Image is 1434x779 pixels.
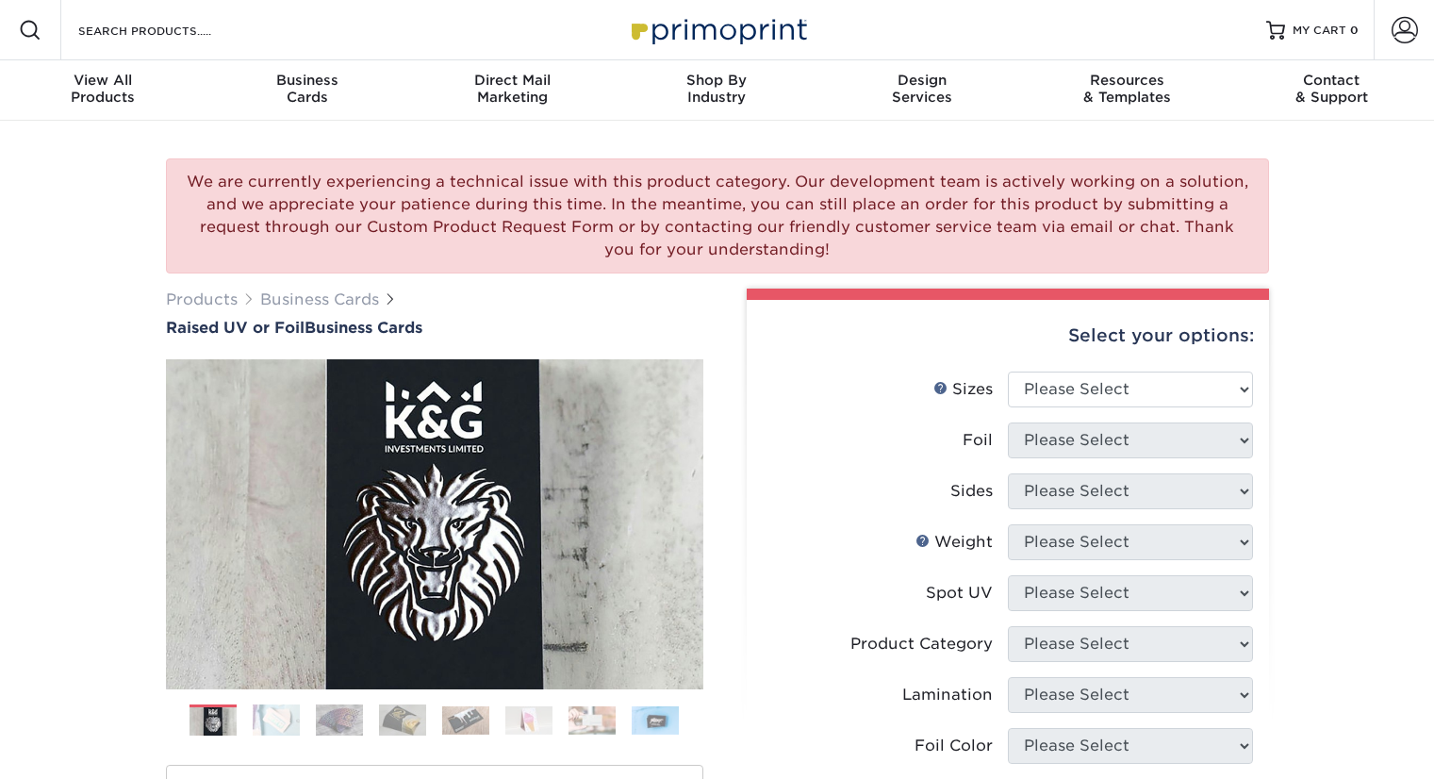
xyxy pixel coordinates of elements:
a: Contact& Support [1229,60,1434,121]
img: Business Cards 02 [253,704,300,737]
span: Raised UV or Foil [166,319,305,337]
div: Cards [205,72,409,106]
div: & Support [1229,72,1434,106]
div: Sides [950,480,993,503]
div: Spot UV [926,582,993,605]
a: Direct MailMarketing [410,60,615,121]
div: Sizes [933,378,993,401]
span: MY CART [1293,23,1346,39]
div: Lamination [902,684,993,706]
img: Business Cards 03 [316,704,363,737]
a: BusinessCards [205,60,409,121]
div: Weight [915,531,993,554]
img: Business Cards 07 [569,706,616,735]
div: Product Category [850,633,993,655]
div: Industry [615,72,819,106]
img: Business Cards 05 [442,706,489,735]
div: Foil [963,429,993,452]
img: Primoprint [623,9,812,50]
div: Foil Color [915,735,993,757]
div: Select your options: [762,300,1254,372]
span: Contact [1229,72,1434,89]
span: Shop By [615,72,819,89]
img: Business Cards 04 [379,704,426,737]
div: We are currently experiencing a technical issue with this product category. Our development team ... [166,158,1269,273]
div: & Templates [1024,72,1228,106]
img: Business Cards 01 [190,698,237,745]
img: Business Cards 06 [505,706,552,735]
span: Business [205,72,409,89]
a: Shop ByIndustry [615,60,819,121]
img: Business Cards 08 [632,706,679,735]
span: Direct Mail [410,72,615,89]
span: Design [819,72,1024,89]
a: Business Cards [260,290,379,308]
h1: Business Cards [166,319,703,337]
a: DesignServices [819,60,1024,121]
a: Resources& Templates [1024,60,1228,121]
span: Resources [1024,72,1228,89]
input: SEARCH PRODUCTS..... [76,19,260,41]
span: 0 [1350,24,1359,37]
div: Marketing [410,72,615,106]
a: Products [166,290,238,308]
a: Raised UV or FoilBusiness Cards [166,319,703,337]
div: Services [819,72,1024,106]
